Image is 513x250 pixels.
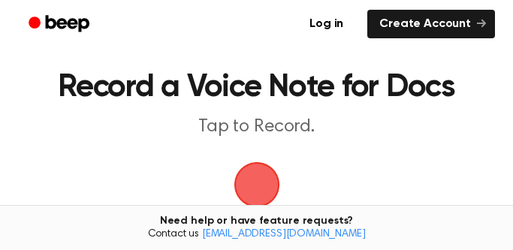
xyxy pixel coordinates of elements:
a: Log in [294,7,358,41]
a: [EMAIL_ADDRESS][DOMAIN_NAME] [202,229,366,239]
a: Create Account [367,10,495,38]
span: Contact us [9,228,504,242]
p: Tap to Record. [33,116,480,138]
h1: Record a Voice Note for Docs [33,72,480,104]
a: Beep [18,10,103,39]
button: Beep Logo [234,162,279,207]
